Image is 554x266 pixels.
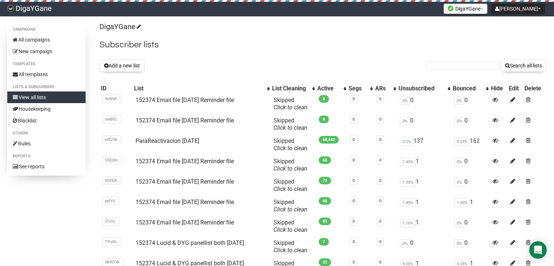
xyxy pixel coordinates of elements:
[274,165,307,172] a: Click to clean
[274,219,307,233] span: Skipped
[444,4,487,14] button: DigaYGane
[353,199,355,203] a: 0
[274,247,307,254] a: Click to clean
[102,197,119,205] span: pyFtV..
[400,219,416,227] span: 1.16%
[272,85,309,92] div: List Cleaning
[353,178,355,183] a: 0
[316,83,347,94] th: Active: No sort applied, activate to apply an ascending sort
[523,83,547,94] th: Delete: No sort applied, sorting is disabled
[397,94,451,114] td: 0
[102,176,121,185] span: 0QEE8..
[135,158,234,165] a: 152374 Email file [DATE] Reminder file
[353,97,355,101] a: 0
[135,137,199,144] a: ParaReactivacion [DATE]
[451,216,490,236] td: 0
[7,46,86,57] a: New campaign
[379,239,381,244] a: 0
[454,117,464,125] span: 0%
[274,97,307,111] span: Skipped
[454,239,464,248] span: 0%
[349,85,366,92] div: Segs
[353,117,355,122] a: 0
[319,136,339,144] span: 68,442
[271,83,316,94] th: List Cleaning: No sort applied, activate to apply an ascending sort
[448,5,453,11] img: favicons
[102,217,120,226] span: ZtvTe..
[454,97,464,105] span: 0%
[133,83,271,94] th: List: No sort applied, activate to apply an ascending sort
[102,95,121,103] span: 9eWdf..
[379,260,381,265] a: 0
[7,34,86,46] a: All campaigns
[400,158,416,166] span: 1.45%
[379,137,381,142] a: 0
[454,158,464,166] span: 0%
[274,145,307,152] a: Click to clean
[7,83,86,91] li: Lists & subscribers
[274,117,307,131] span: Skipped
[319,258,331,266] span: 22
[353,260,355,265] a: 0
[319,177,331,184] span: 73
[102,238,121,246] span: TPu5h..
[379,178,381,183] a: 0
[375,85,390,92] div: ARs
[451,94,490,114] td: 0
[7,5,14,12] img: f83b26b47af82e482c948364ee7c1d9c
[454,219,464,227] span: 0%
[99,38,547,51] h2: Subscriber lists
[135,239,244,246] a: 152374 Lucid & DYG panellist both [DATE]
[491,85,506,92] div: Hide
[7,91,86,103] a: View all lists
[454,199,470,207] span: 1.45%
[379,158,381,163] a: 0
[274,104,307,111] a: Click to clean
[379,97,381,101] a: 0
[529,241,547,259] div: Open Intercom Messenger
[397,83,451,94] th: Unsubscribed: No sort applied, activate to apply an ascending sort
[319,95,329,103] span: 8
[353,239,355,244] a: 0
[347,83,374,94] th: Segs: No sort applied, activate to apply an ascending sort
[397,114,451,134] td: 0
[7,25,86,34] li: Campaigns
[101,85,131,92] div: ID
[7,129,86,138] li: Others
[135,97,234,103] a: 152374 Email file [DATE] Reminder file
[451,236,490,257] td: 0
[7,138,86,149] a: Rules
[7,69,86,80] a: All templates
[451,196,490,216] td: 1
[454,178,464,187] span: 0%
[397,134,451,155] td: 137
[397,155,451,175] td: 1
[102,136,121,144] span: ofEZW..
[7,103,86,115] a: Housekeeping
[397,236,451,257] td: 0
[274,137,307,152] span: Skipped
[397,175,451,196] td: 1
[374,83,397,94] th: ARs: No sort applied, activate to apply an ascending sort
[317,85,340,92] div: Active
[274,124,307,131] a: Click to clean
[451,114,490,134] td: 0
[491,4,545,14] button: [PERSON_NAME]
[135,178,234,185] a: 152374 Email file [DATE] Reminder file
[7,161,86,172] a: See reports
[99,83,133,94] th: ID: No sort applied, sorting is disabled
[451,155,490,175] td: 0
[400,137,413,146] span: 0.2%
[451,175,490,196] td: 0
[400,117,410,125] span: 0%
[274,226,307,233] a: Click to clean
[454,137,470,146] span: 0.24%
[397,196,451,216] td: 1
[353,219,355,224] a: 0
[99,59,145,72] button: Add a new list
[319,116,329,123] span: 8
[524,85,545,92] div: Delete
[274,199,307,213] span: Skipped
[274,206,307,213] a: Click to clean
[135,199,234,206] a: 152374 Email file [DATE] Reminder file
